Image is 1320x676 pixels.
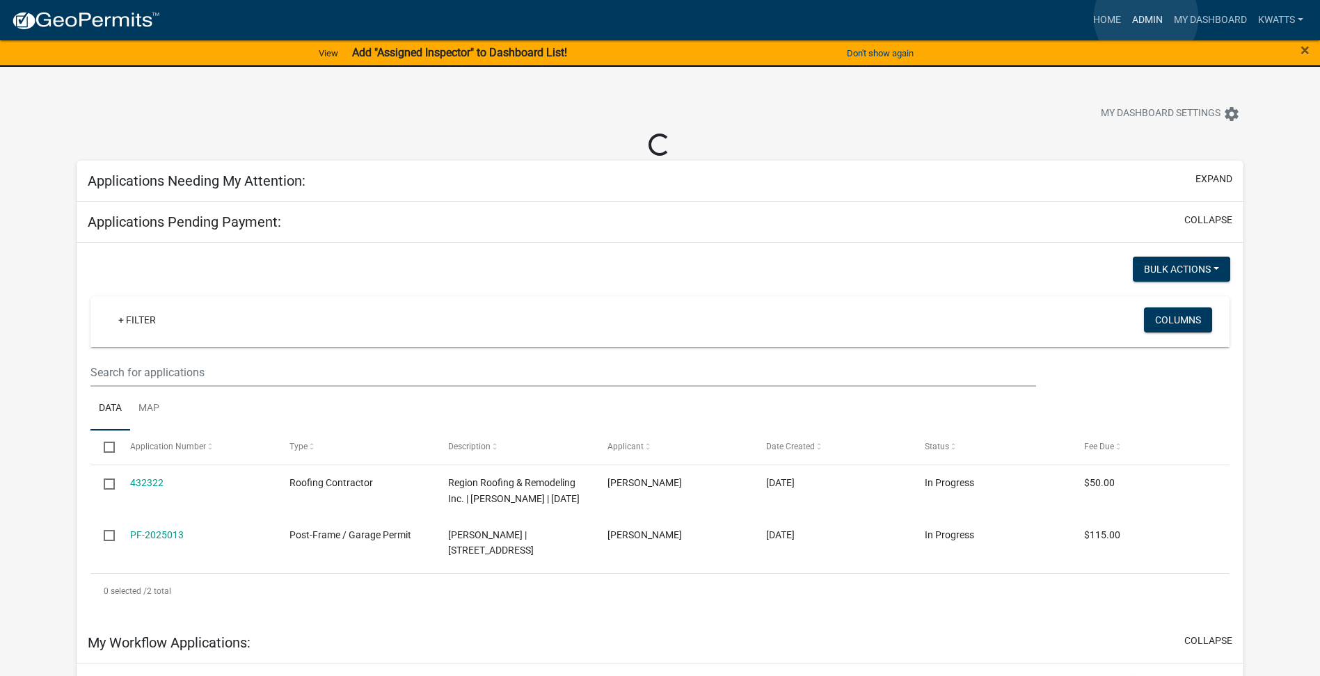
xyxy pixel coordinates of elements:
h5: My Workflow Applications: [88,634,251,651]
span: Roofing Contractor [289,477,373,488]
button: expand [1195,172,1232,186]
span: Post-Frame / Garage Permit [289,529,411,540]
span: Applicant [607,442,644,451]
span: My Dashboard Settings [1101,106,1220,122]
span: James Kuntz [607,477,682,488]
span: Application Number [130,442,206,451]
button: Close [1301,42,1310,58]
span: $50.00 [1084,477,1115,488]
span: Fee Due [1084,442,1114,451]
button: collapse [1184,634,1232,648]
span: Type [289,442,308,451]
span: Date Created [766,442,815,451]
a: Map [130,387,168,431]
span: Wallen, Glenn | 3191 W 950 N, Lake Village [448,529,534,556]
h5: Applications Pending Payment: [88,214,281,230]
span: Description [448,442,491,451]
i: settings [1223,106,1240,122]
datatable-header-cell: Status [912,430,1070,464]
datatable-header-cell: Date Created [753,430,912,464]
span: In Progress [925,529,974,540]
a: Data [90,387,130,431]
span: 06/06/2025 [766,477,795,488]
strong: Add "Assigned Inspector" to Dashboard List! [352,46,567,59]
a: + Filter [107,307,167,332]
span: Status [925,442,949,451]
span: In Progress [925,477,974,488]
button: collapse [1184,213,1232,227]
span: 0 selected / [104,586,147,596]
a: 432322 [130,477,164,488]
datatable-header-cell: Type [276,430,435,464]
span: Region Roofing & Remodeling Inc. | James Kuntz | 12/31/2025 [448,477,580,504]
button: Columns [1144,307,1212,332]
a: Admin [1127,7,1168,33]
span: Glenn [607,529,682,540]
button: My Dashboard Settingssettings [1090,100,1251,127]
input: Search for applications [90,358,1036,387]
span: × [1301,40,1310,60]
datatable-header-cell: Application Number [117,430,276,464]
button: Bulk Actions [1133,257,1230,282]
a: My Dashboard [1168,7,1253,33]
span: 03/29/2025 [766,529,795,540]
a: PF-2025013 [130,529,184,540]
div: collapse [77,243,1243,622]
a: Home [1088,7,1127,33]
datatable-header-cell: Fee Due [1070,430,1229,464]
button: Don't show again [841,42,919,65]
datatable-header-cell: Applicant [594,430,752,464]
datatable-header-cell: Description [435,430,594,464]
a: View [313,42,344,65]
div: 2 total [90,574,1230,609]
datatable-header-cell: Select [90,430,117,464]
h5: Applications Needing My Attention: [88,172,305,189]
span: $115.00 [1084,529,1120,540]
a: Kwatts [1253,7,1309,33]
